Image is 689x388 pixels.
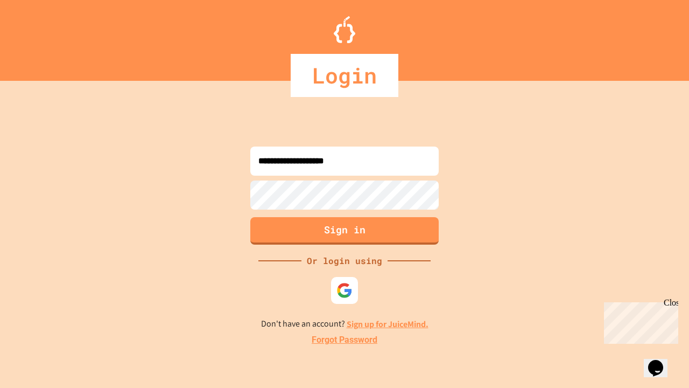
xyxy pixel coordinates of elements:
div: Or login using [301,254,388,267]
img: Logo.svg [334,16,355,43]
button: Sign in [250,217,439,245]
div: Login [291,54,398,97]
a: Forgot Password [312,334,377,347]
a: Sign up for JuiceMind. [347,318,428,330]
iframe: chat widget [644,345,678,377]
img: google-icon.svg [336,282,353,299]
p: Don't have an account? [261,317,428,331]
iframe: chat widget [600,298,678,344]
div: Chat with us now!Close [4,4,74,68]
